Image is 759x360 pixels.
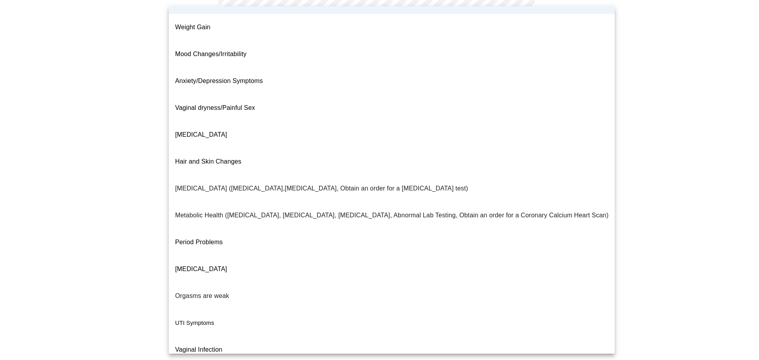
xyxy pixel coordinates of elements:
[175,24,210,30] span: Weight Gain
[175,211,608,220] p: Metabolic Health ([MEDICAL_DATA], [MEDICAL_DATA], [MEDICAL_DATA], Abnormal Lab Testing, Obtain an...
[175,291,229,301] p: Orgasms are weak
[175,184,468,193] p: [MEDICAL_DATA] ([MEDICAL_DATA],[MEDICAL_DATA], Obtain an order for a [MEDICAL_DATA] test)
[175,320,214,326] span: UTI Symptoms
[175,104,255,111] span: Vaginal dryness/Painful Sex
[175,131,227,138] span: [MEDICAL_DATA]
[175,239,223,245] span: Period Problems
[175,346,223,353] span: Vaginal Infection
[175,51,247,57] span: Mood Changes/Irritability
[175,158,242,165] span: Hair and Skin Changes
[175,77,263,84] span: Anxiety/Depression Symptoms
[175,266,227,272] span: [MEDICAL_DATA]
